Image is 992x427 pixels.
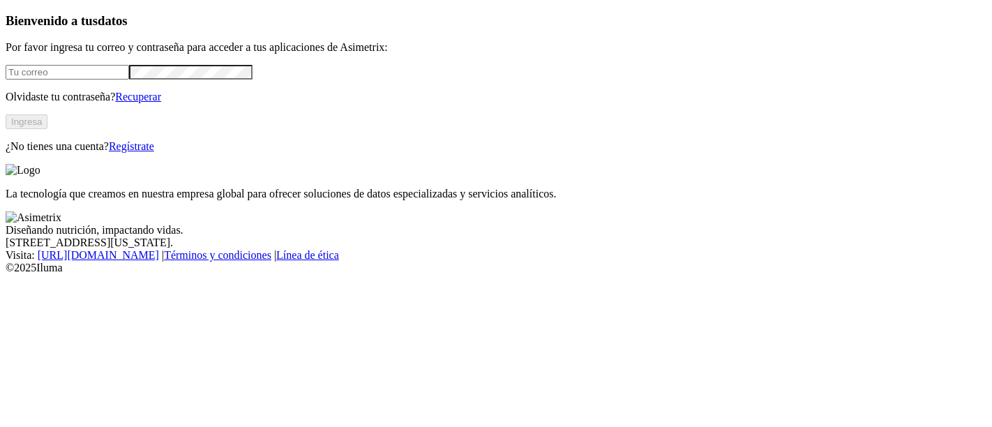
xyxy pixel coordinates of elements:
[164,249,271,261] a: Términos y condiciones
[6,114,47,129] button: Ingresa
[6,211,61,224] img: Asimetrix
[6,224,986,237] div: Diseñando nutrición, impactando vidas.
[109,140,154,152] a: Regístrate
[6,13,986,29] h3: Bienvenido a tus
[6,164,40,177] img: Logo
[115,91,161,103] a: Recuperar
[6,249,986,262] div: Visita : | |
[6,91,986,103] p: Olvidaste tu contraseña?
[6,237,986,249] div: [STREET_ADDRESS][US_STATE].
[38,249,159,261] a: [URL][DOMAIN_NAME]
[6,65,129,80] input: Tu correo
[6,262,986,274] div: © 2025 Iluma
[6,140,986,153] p: ¿No tienes una cuenta?
[276,249,339,261] a: Línea de ética
[6,188,986,200] p: La tecnología que creamos en nuestra empresa global para ofrecer soluciones de datos especializad...
[6,41,986,54] p: Por favor ingresa tu correo y contraseña para acceder a tus aplicaciones de Asimetrix:
[98,13,128,28] span: datos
